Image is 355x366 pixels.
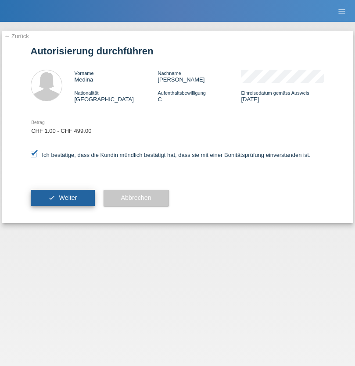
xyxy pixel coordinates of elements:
[337,7,346,16] i: menu
[75,70,158,83] div: Medina
[158,89,241,103] div: C
[121,194,151,201] span: Abbrechen
[75,89,158,103] div: [GEOGRAPHIC_DATA]
[75,71,94,76] span: Vorname
[4,33,29,39] a: ← Zurück
[158,70,241,83] div: [PERSON_NAME]
[75,90,99,96] span: Nationalität
[241,89,324,103] div: [DATE]
[48,194,55,201] i: check
[59,194,77,201] span: Weiter
[104,190,169,206] button: Abbrechen
[241,90,309,96] span: Einreisedatum gemäss Ausweis
[158,71,181,76] span: Nachname
[158,90,205,96] span: Aufenthaltsbewilligung
[333,8,351,14] a: menu
[31,46,325,57] h1: Autorisierung durchführen
[31,190,95,206] button: check Weiter
[31,152,311,158] label: Ich bestätige, dass die Kundin mündlich bestätigt hat, dass sie mit einer Bonitätsprüfung einvers...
